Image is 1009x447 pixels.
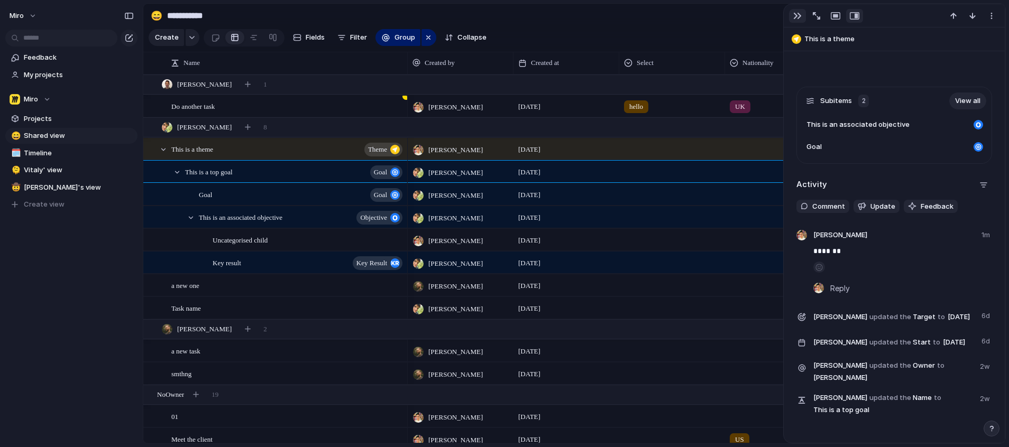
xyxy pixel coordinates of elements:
[177,324,232,334] span: [PERSON_NAME]
[441,29,491,46] button: Collapse
[870,201,895,212] span: Update
[518,369,540,379] span: [DATE]
[353,256,402,270] button: key result
[368,142,387,157] span: theme
[933,337,940,348] span: to
[5,128,137,144] a: 😄Shared view
[428,145,483,155] span: [PERSON_NAME]
[5,50,137,66] a: Feedback
[24,199,65,210] span: Create view
[151,8,162,23] div: 😄
[24,114,134,124] span: Projects
[518,303,540,314] span: [DATE]
[11,130,19,142] div: 😄
[428,281,483,292] span: [PERSON_NAME]
[5,145,137,161] div: 🗓️Timeline
[11,181,19,193] div: 🤠
[428,435,483,445] span: [PERSON_NAME]
[171,100,215,112] span: Do another task
[10,165,20,175] button: 🫠
[428,369,483,380] span: [PERSON_NAME]
[518,235,540,246] span: [DATE]
[796,179,827,191] h2: Activity
[934,393,941,403] span: to
[10,148,20,159] button: 🗓️
[813,392,974,415] span: Name This is a top goal
[306,32,325,43] span: Fields
[921,201,953,212] span: Feedback
[333,29,371,46] button: Filter
[813,312,867,322] span: [PERSON_NAME]
[904,200,958,213] button: Feedback
[171,410,178,422] span: 01
[813,359,974,383] span: Owner
[518,434,540,445] span: [DATE]
[5,67,137,83] a: My projects
[428,258,483,269] span: [PERSON_NAME]
[10,131,20,141] button: 😄
[813,230,867,240] span: [PERSON_NAME]
[199,188,212,200] span: Goal
[518,281,540,291] span: [DATE]
[806,119,910,130] span: This is an associated objective
[788,31,1000,48] button: This is a theme
[813,309,975,324] span: Target
[157,389,184,400] span: No Owner
[212,389,218,400] span: 19
[940,336,968,349] span: [DATE]
[858,95,869,107] div: 2
[735,434,744,445] span: US
[263,324,267,334] span: 2
[5,162,137,178] a: 🫠Vitaly' view
[742,58,774,68] span: Nationality
[982,334,992,347] span: 6d
[813,337,867,348] span: [PERSON_NAME]
[949,92,986,109] a: View all
[375,29,420,46] button: Group
[5,111,137,127] a: Projects
[518,412,540,422] span: [DATE]
[24,148,134,159] span: Timeline
[869,393,911,403] span: updated the
[171,344,200,357] span: a new task
[813,393,867,403] span: [PERSON_NAME]
[360,210,387,225] span: objective
[356,256,387,271] span: key result
[177,79,232,90] span: [PERSON_NAME]
[629,101,643,112] span: hello
[428,236,483,246] span: [PERSON_NAME]
[813,360,867,371] span: [PERSON_NAME]
[395,32,415,43] span: Group
[518,212,540,223] span: [DATE]
[428,347,483,357] span: [PERSON_NAME]
[428,304,483,314] span: [PERSON_NAME]
[24,165,134,175] span: Vitaly' view
[812,201,845,212] span: Comment
[518,190,540,200] span: [DATE]
[370,188,402,202] button: goal
[457,32,487,43] span: Collapse
[428,190,483,201] span: [PERSON_NAME]
[370,165,402,179] button: goal
[350,32,367,43] span: Filter
[869,312,911,322] span: updated the
[937,360,944,371] span: to
[148,7,165,24] button: 😄
[518,144,540,155] span: [DATE]
[5,7,42,24] button: miro
[24,70,134,80] span: My projects
[171,279,199,291] span: a new one
[5,91,137,107] button: Miro
[185,165,233,178] span: This is a top goal
[804,34,1000,44] span: This is a theme
[10,182,20,193] button: 🤠
[428,102,483,113] span: [PERSON_NAME]
[854,200,900,213] button: Update
[980,392,992,404] span: 2w
[177,122,232,133] span: [PERSON_NAME]
[184,58,200,68] span: Name
[5,180,137,195] a: 🤠[PERSON_NAME]'s view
